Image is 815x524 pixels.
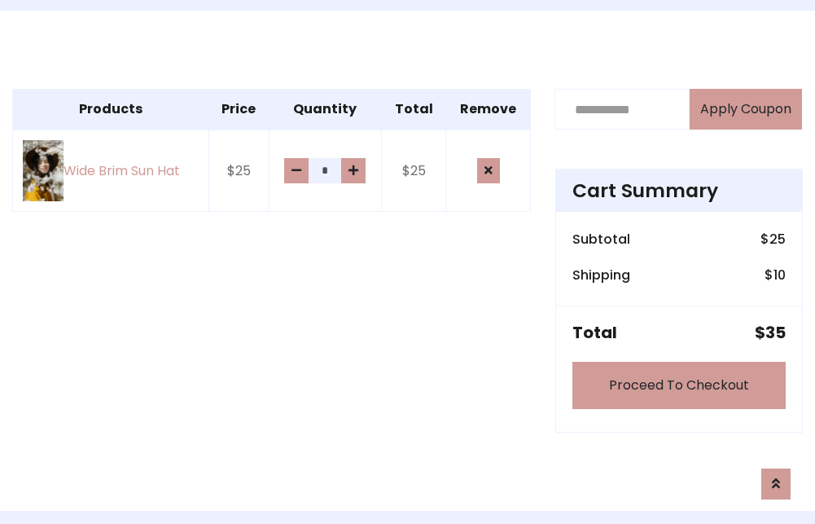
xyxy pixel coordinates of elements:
a: Wide Brim Sun Hat [23,140,199,201]
td: $25 [381,130,446,212]
button: Apply Coupon [690,89,802,130]
th: Products [13,90,209,130]
th: Total [381,90,446,130]
h6: Subtotal [572,231,630,247]
h6: $ [760,231,786,247]
span: 25 [769,230,786,249]
th: Remove [446,90,531,130]
span: 10 [773,266,786,284]
a: Proceed To Checkout [572,362,786,409]
h5: Total [572,323,617,342]
h4: Cart Summary [572,179,786,202]
span: 35 [765,321,786,344]
th: Quantity [269,90,381,130]
th: Price [208,90,269,130]
h6: Shipping [572,267,630,283]
td: $25 [208,130,269,212]
h6: $ [765,267,786,283]
h5: $ [755,323,786,342]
